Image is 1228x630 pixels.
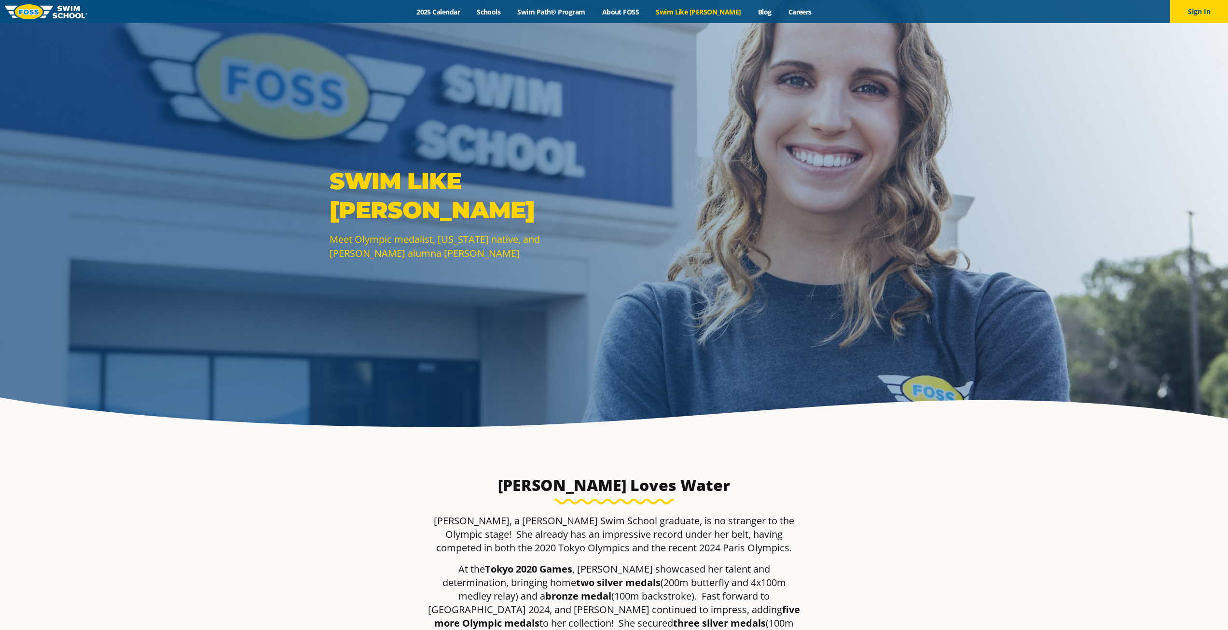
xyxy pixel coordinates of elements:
[749,7,780,16] a: Blog
[426,514,802,555] p: [PERSON_NAME], a [PERSON_NAME] Swim School graduate, is no stranger to the Olympic stage! She alr...
[469,7,509,16] a: Schools
[408,7,469,16] a: 2025 Calendar
[434,603,800,630] strong: five more Olympic medals
[330,167,609,224] p: SWIM LIKE [PERSON_NAME]
[673,616,766,630] strong: three silver medals
[485,562,572,575] strong: Tokyo 2020 Games
[5,4,87,19] img: FOSS Swim School Logo
[648,7,750,16] a: Swim Like [PERSON_NAME]
[483,476,745,495] h3: [PERSON_NAME] Loves Water
[593,7,648,16] a: About FOSS
[545,589,611,602] strong: bronze medal
[509,7,593,16] a: Swim Path® Program
[330,232,609,260] p: Meet Olympic medalist, [US_STATE] native, and [PERSON_NAME] alumna [PERSON_NAME]
[780,7,820,16] a: Careers
[576,576,661,589] strong: two silver medals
